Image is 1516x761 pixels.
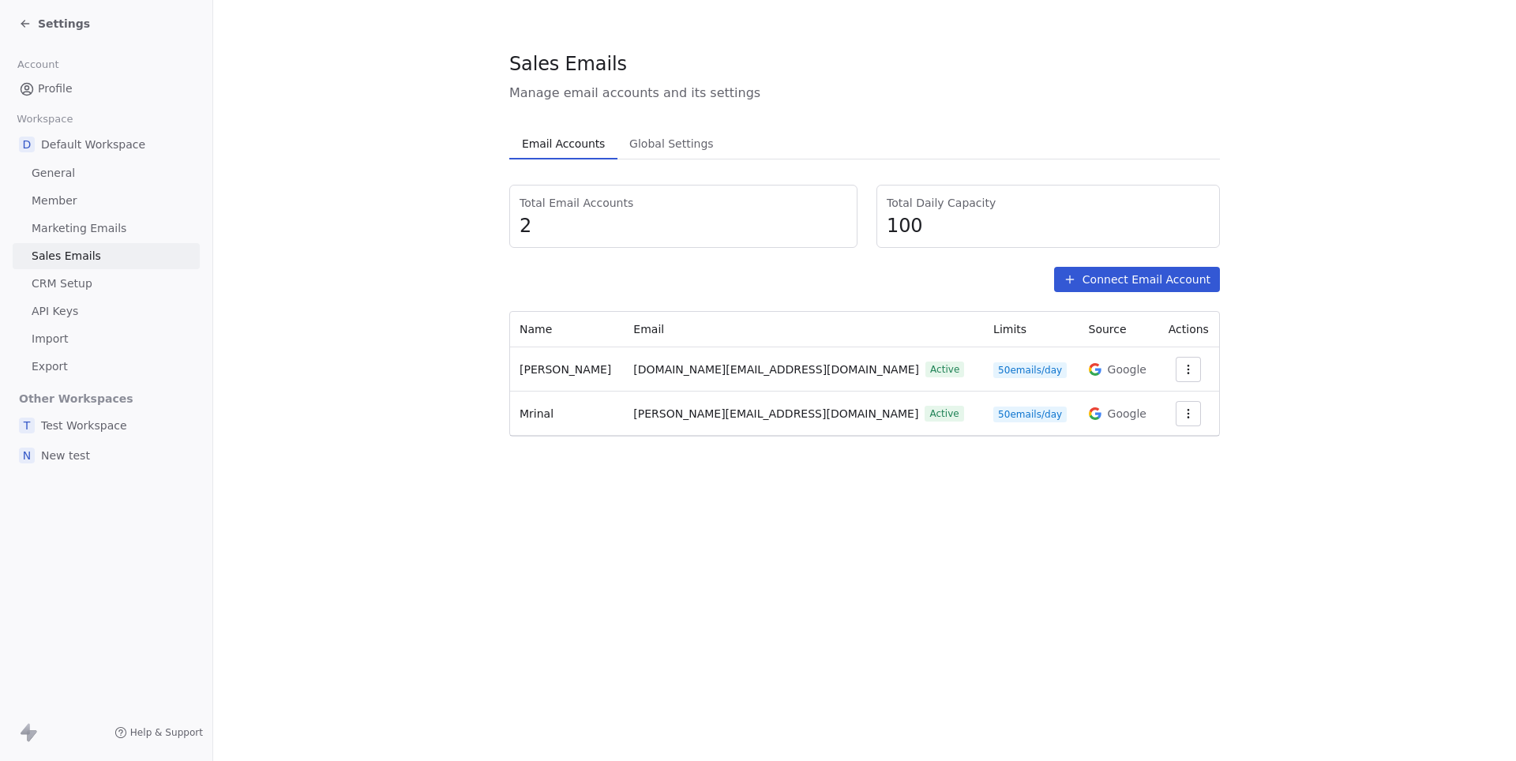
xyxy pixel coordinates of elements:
[13,298,200,324] a: API Keys
[520,214,847,238] span: 2
[32,358,68,375] span: Export
[32,303,78,320] span: API Keys
[993,323,1026,336] span: Limits
[10,107,80,131] span: Workspace
[520,323,552,336] span: Name
[19,16,90,32] a: Settings
[623,133,720,155] span: Global Settings
[19,137,35,152] span: D
[13,326,200,352] a: Import
[41,418,127,433] span: Test Workspace
[13,243,200,269] a: Sales Emails
[925,362,964,377] span: Active
[509,84,1220,103] span: Manage email accounts and its settings
[1108,362,1146,377] span: Google
[114,726,203,739] a: Help & Support
[19,448,35,463] span: N
[1054,267,1220,292] button: Connect Email Account
[1089,323,1127,336] span: Source
[13,216,200,242] a: Marketing Emails
[993,362,1067,378] span: 50 emails/day
[32,220,126,237] span: Marketing Emails
[1169,323,1209,336] span: Actions
[32,248,101,264] span: Sales Emails
[13,188,200,214] a: Member
[993,407,1067,422] span: 50 emails/day
[633,362,919,378] span: [DOMAIN_NAME][EMAIL_ADDRESS][DOMAIN_NAME]
[887,214,1210,238] span: 100
[1108,406,1146,422] span: Google
[38,16,90,32] span: Settings
[509,52,627,76] span: Sales Emails
[32,331,68,347] span: Import
[520,363,611,376] span: [PERSON_NAME]
[32,276,92,292] span: CRM Setup
[13,271,200,297] a: CRM Setup
[41,448,90,463] span: New test
[925,406,963,422] span: Active
[38,81,73,97] span: Profile
[13,160,200,186] a: General
[520,407,553,420] span: Mrinal
[10,53,66,77] span: Account
[520,195,847,211] span: Total Email Accounts
[41,137,145,152] span: Default Workspace
[19,418,35,433] span: T
[633,323,664,336] span: Email
[516,133,611,155] span: Email Accounts
[13,386,140,411] span: Other Workspaces
[32,193,77,209] span: Member
[130,726,203,739] span: Help & Support
[13,354,200,380] a: Export
[32,165,75,182] span: General
[13,76,200,102] a: Profile
[633,406,918,422] span: [PERSON_NAME][EMAIL_ADDRESS][DOMAIN_NAME]
[887,195,1210,211] span: Total Daily Capacity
